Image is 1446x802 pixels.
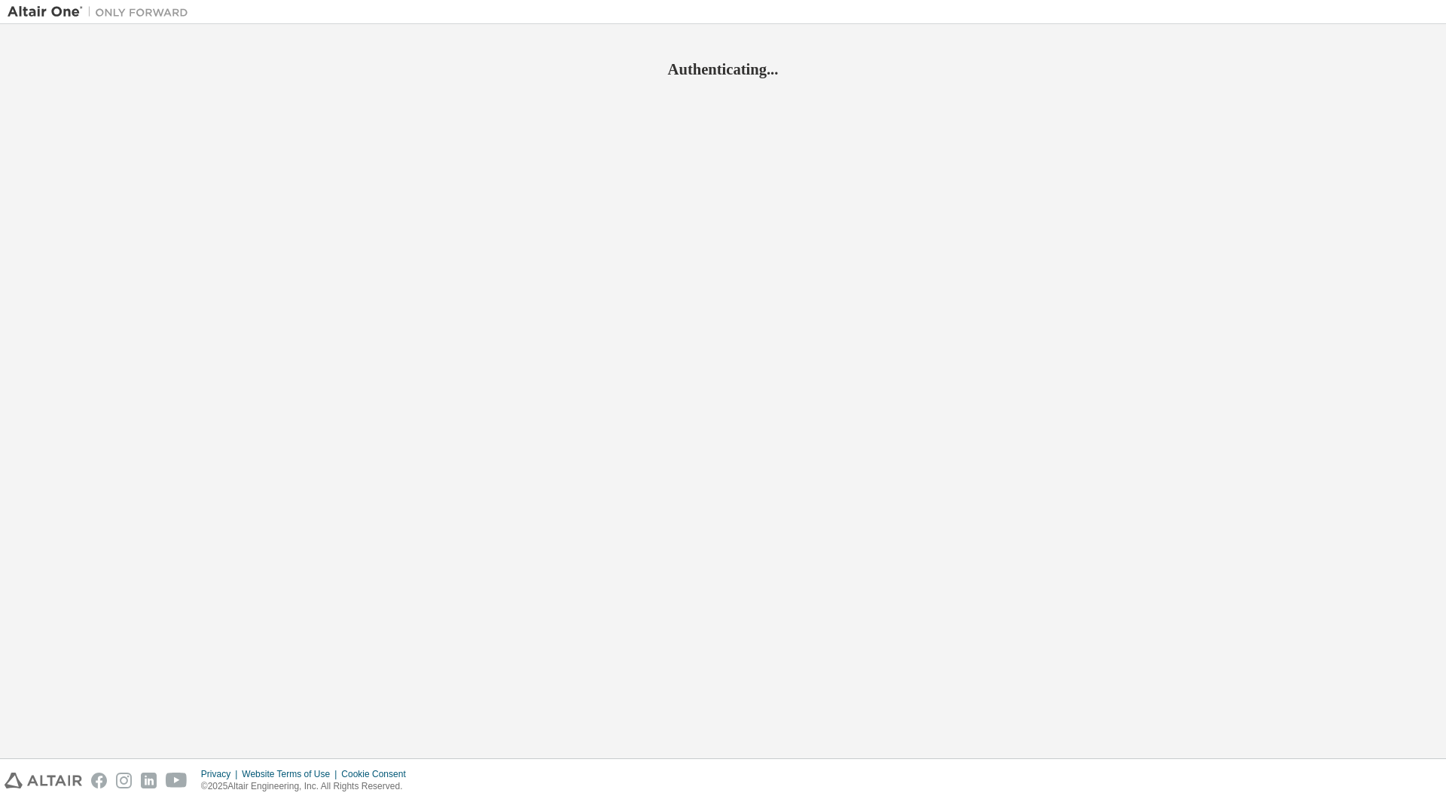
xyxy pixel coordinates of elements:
p: © 2025 Altair Engineering, Inc. All Rights Reserved. [201,780,415,793]
img: linkedin.svg [141,773,157,788]
div: Website Terms of Use [242,768,341,780]
h2: Authenticating... [8,59,1438,79]
img: altair_logo.svg [5,773,82,788]
div: Cookie Consent [341,768,414,780]
img: instagram.svg [116,773,132,788]
img: Altair One [8,5,196,20]
div: Privacy [201,768,242,780]
img: facebook.svg [91,773,107,788]
img: youtube.svg [166,773,188,788]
